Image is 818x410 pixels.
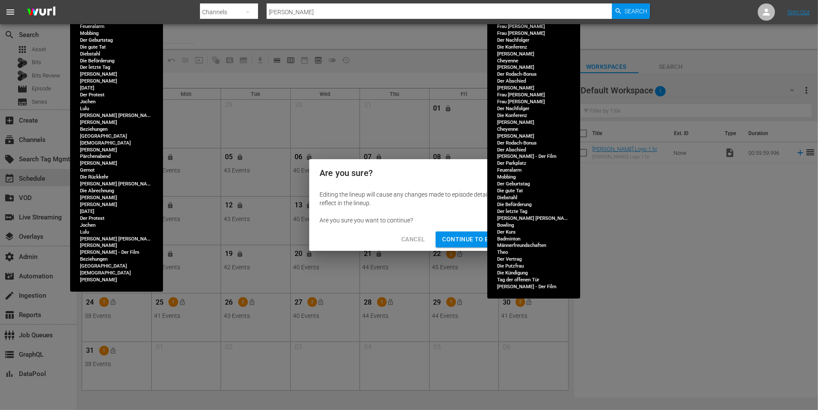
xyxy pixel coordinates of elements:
[787,9,810,15] a: Sign Out
[443,234,498,245] span: Continue to Edit
[320,216,498,225] div: Are you sure you want to continue?
[394,231,432,247] button: Cancel
[5,7,15,17] span: menu
[320,190,498,207] div: Editing the lineup will cause any changes made to episode details to reflect in the lineup.
[625,3,648,19] span: Search
[21,2,62,22] img: ans4CAIJ8jUAAAAAAAAAAAAAAAAAAAAAAAAgQb4GAAAAAAAAAAAAAAAAAAAAAAAAJMjXAAAAAAAAAAAAAAAAAAAAAAAAgAT5G...
[436,231,505,247] button: Continue to Edit
[401,234,425,245] span: Cancel
[320,166,498,180] h2: Are you sure?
